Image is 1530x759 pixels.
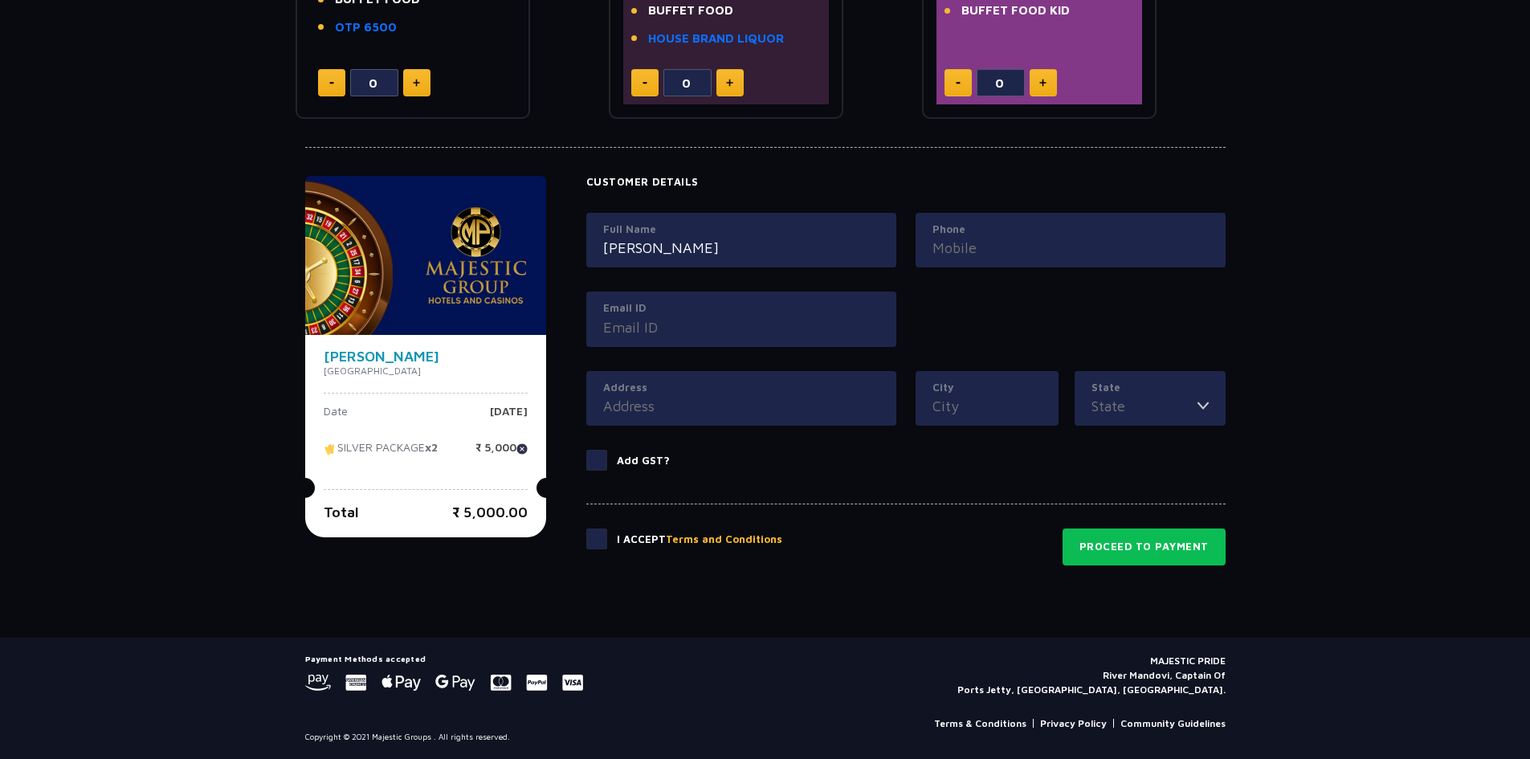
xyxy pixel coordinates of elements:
[1039,79,1047,87] img: plus
[961,2,1070,20] span: BUFFET FOOD KID
[648,2,733,20] span: BUFFET FOOD
[324,442,337,456] img: tikcet
[1091,380,1209,396] label: State
[617,532,782,548] p: I Accept
[475,442,528,466] p: ₹ 5,000
[324,501,359,523] p: Total
[603,300,879,316] label: Email ID
[1091,395,1197,417] input: State
[934,716,1026,731] a: Terms & Conditions
[1040,716,1107,731] a: Privacy Policy
[643,82,647,84] img: minus
[1197,395,1209,417] img: toggler icon
[586,176,1226,189] h4: Customer Details
[932,222,1209,238] label: Phone
[603,395,879,417] input: Address
[324,406,348,430] p: Date
[324,442,438,466] p: SILVER PACKAGE
[932,237,1209,259] input: Mobile
[305,731,510,743] p: Copyright © 2021 Majestic Groups . All rights reserved.
[666,532,782,548] button: Terms and Conditions
[305,654,583,663] h5: Payment Methods accepted
[1120,716,1226,731] a: Community Guidelines
[932,380,1042,396] label: City
[324,364,528,378] p: [GEOGRAPHIC_DATA]
[425,441,438,455] strong: x2
[957,654,1226,697] p: MAJESTIC PRIDE River Mandovi, Captain Of Ports Jetty, [GEOGRAPHIC_DATA], [GEOGRAPHIC_DATA].
[603,222,879,238] label: Full Name
[648,30,784,48] a: HOUSE BRAND LIQUOR
[335,18,397,37] a: OTP 6500
[329,82,334,84] img: minus
[726,79,733,87] img: plus
[956,82,961,84] img: minus
[452,501,528,523] p: ₹ 5,000.00
[324,349,528,364] h4: [PERSON_NAME]
[603,380,879,396] label: Address
[617,453,670,469] p: Add GST?
[490,406,528,430] p: [DATE]
[932,395,1042,417] input: City
[305,176,546,335] img: majesticPride-banner
[413,79,420,87] img: plus
[1063,528,1226,565] button: Proceed to Payment
[603,237,879,259] input: Full Name
[603,316,879,338] input: Email ID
